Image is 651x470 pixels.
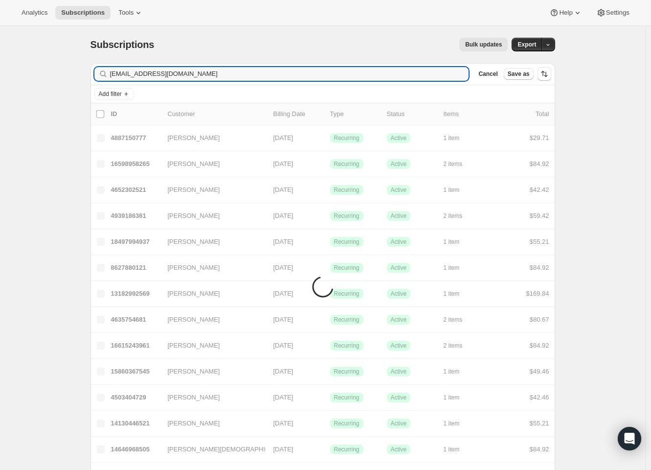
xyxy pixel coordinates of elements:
span: Tools [118,9,134,17]
span: Cancel [478,70,497,78]
button: Help [543,6,588,20]
button: Analytics [16,6,53,20]
button: Add filter [94,88,134,100]
span: Subscriptions [61,9,105,17]
span: Help [559,9,572,17]
span: Bulk updates [465,41,502,48]
span: Export [517,41,536,48]
span: Add filter [99,90,122,98]
span: Analytics [22,9,47,17]
button: Bulk updates [459,38,508,51]
button: Settings [590,6,635,20]
span: Save as [508,70,530,78]
span: Subscriptions [90,39,155,50]
input: Filter subscribers [110,67,469,81]
button: Save as [504,68,534,80]
button: Sort the results [538,67,551,81]
div: Open Intercom Messenger [618,427,641,450]
button: Tools [112,6,149,20]
button: Export [512,38,542,51]
span: Settings [606,9,629,17]
button: Cancel [474,68,501,80]
button: Subscriptions [55,6,111,20]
